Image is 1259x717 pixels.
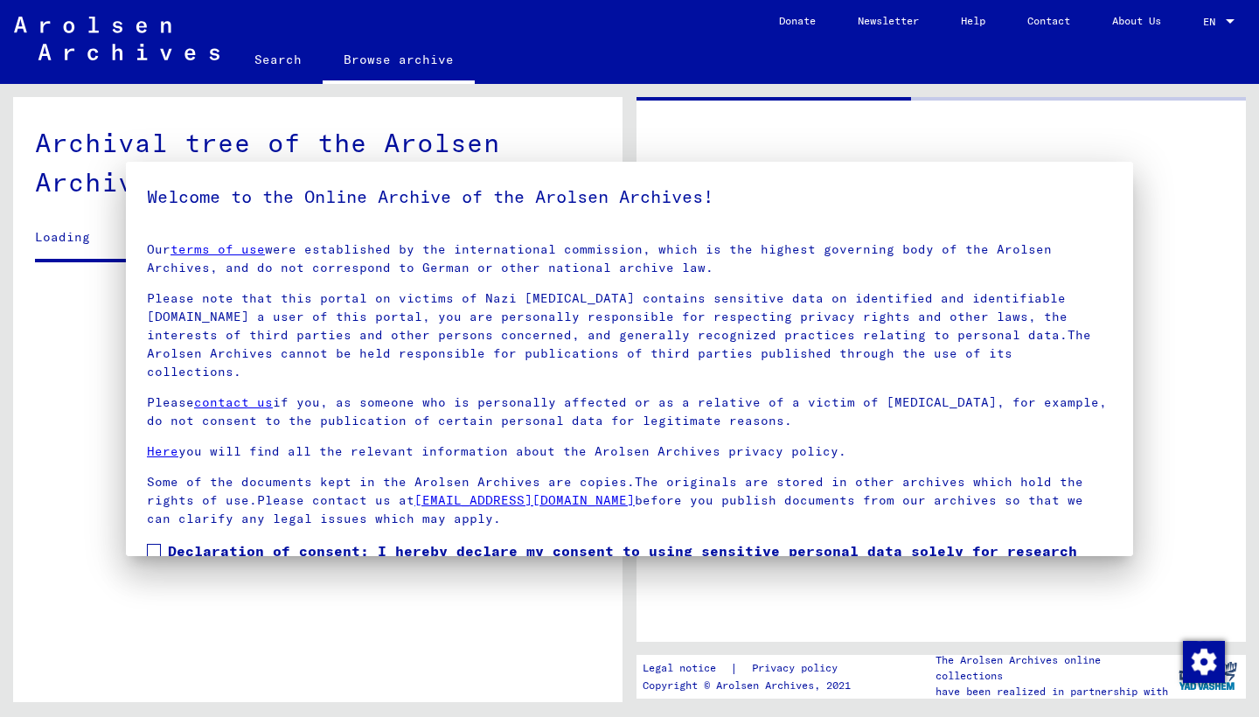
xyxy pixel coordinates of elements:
img: Change consent [1183,641,1225,683]
a: Here [147,443,178,459]
p: you will find all the relevant information about the Arolsen Archives privacy policy. [147,442,1112,461]
div: Change consent [1182,640,1224,682]
p: Please note that this portal on victims of Nazi [MEDICAL_DATA] contains sensitive data on identif... [147,289,1112,381]
a: terms of use [170,241,265,257]
a: [EMAIL_ADDRESS][DOMAIN_NAME] [414,492,635,508]
span: Declaration of consent: I hereby declare my consent to using sensitive personal data solely for r... [168,540,1112,603]
p: Our were established by the international commission, which is the highest governing body of the ... [147,240,1112,277]
p: Please if you, as someone who is personally affected or as a relative of a victim of [MEDICAL_DAT... [147,393,1112,430]
p: Some of the documents kept in the Arolsen Archives are copies.The originals are stored in other a... [147,473,1112,528]
a: contact us [194,394,273,410]
h5: Welcome to the Online Archive of the Arolsen Archives! [147,183,1112,211]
